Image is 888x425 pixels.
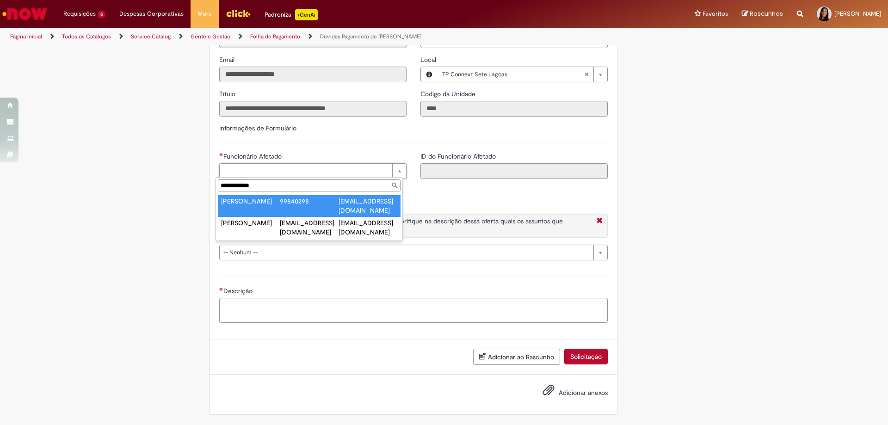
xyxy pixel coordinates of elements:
[280,197,339,206] div: 99840298
[216,193,402,240] ul: Funcionário Afetado
[339,197,397,215] div: [EMAIL_ADDRESS][DOMAIN_NAME]
[221,197,280,206] div: [PERSON_NAME]
[339,218,397,237] div: [EMAIL_ADDRESS][DOMAIN_NAME]
[280,218,339,237] div: [EMAIL_ADDRESS][DOMAIN_NAME]
[221,218,280,228] div: [PERSON_NAME]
